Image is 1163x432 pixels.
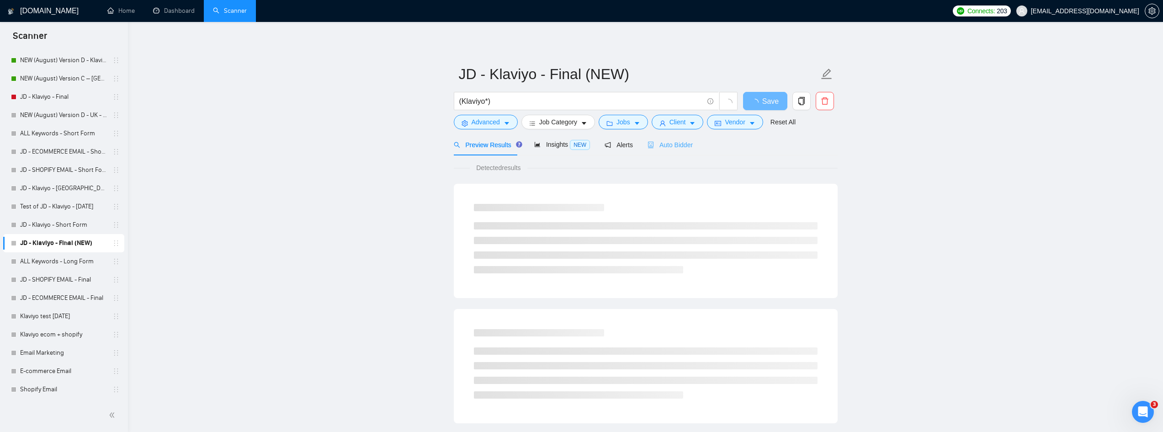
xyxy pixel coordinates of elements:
[112,386,120,393] span: holder
[112,313,120,320] span: holder
[5,29,54,48] span: Scanner
[957,7,964,15] img: upwork-logo.png
[707,115,763,129] button: idcardVendorcaret-down
[112,75,120,82] span: holder
[454,115,518,129] button: settingAdvancedcaret-down
[715,120,721,127] span: idcard
[725,117,745,127] span: Vendor
[8,4,14,19] img: logo
[112,276,120,283] span: holder
[20,325,107,344] a: Klaviyo ecom + shopify
[20,51,107,69] a: NEW (August) Version D - Klaviyo
[112,148,120,155] span: holder
[472,117,500,127] span: Advanced
[20,179,107,197] a: JD - Klaviyo - [GEOGRAPHIC_DATA] - only
[107,7,135,15] a: homeHome
[112,57,120,64] span: holder
[605,142,611,148] span: notification
[521,115,595,129] button: barsJob Categorycaret-down
[539,117,577,127] span: Job Category
[20,271,107,289] a: JD - SHOPIFY EMAIL - Final
[112,112,120,119] span: holder
[20,234,107,252] a: JD - Klaviyo - Final (NEW)
[689,120,696,127] span: caret-down
[112,166,120,174] span: holder
[648,142,654,148] span: robot
[462,120,468,127] span: setting
[652,115,704,129] button: userClientcaret-down
[749,120,755,127] span: caret-down
[454,142,460,148] span: search
[967,6,995,16] span: Connects:
[470,163,527,173] span: Detected results
[20,362,107,380] a: E-commerce Email
[112,349,120,357] span: holder
[20,216,107,234] a: JD - Klaviyo - Short Form
[515,140,523,149] div: Tooltip anchor
[821,68,833,80] span: edit
[112,93,120,101] span: holder
[724,99,733,107] span: loading
[816,92,834,110] button: delete
[20,252,107,271] a: ALL Keywords - Long Form
[20,161,107,179] a: JD - SHOPIFY EMAIL - Short Form
[112,240,120,247] span: holder
[751,99,762,106] span: loading
[599,115,648,129] button: folderJobscaret-down
[1145,4,1159,18] button: setting
[1132,401,1154,423] iframe: Intercom live chat
[20,380,107,399] a: Shopify Email
[20,124,107,143] a: ALL Keywords - Short Form
[459,96,703,107] input: Search Freelance Jobs...
[109,411,118,420] span: double-left
[3,11,124,399] li: My Scanners
[570,140,590,150] span: NEW
[743,92,787,110] button: Save
[605,141,633,149] span: Alerts
[634,120,640,127] span: caret-down
[529,120,536,127] span: bars
[112,203,120,210] span: holder
[581,120,587,127] span: caret-down
[20,88,107,106] a: JD - Klaviyo - Final
[793,97,810,105] span: copy
[213,7,247,15] a: searchScanner
[20,307,107,325] a: Klaviyo test [DATE]
[112,294,120,302] span: holder
[153,7,195,15] a: dashboardDashboard
[20,344,107,362] a: Email Marketing
[20,69,107,88] a: NEW (August) Version C – [GEOGRAPHIC_DATA] - Klaviyo
[707,98,713,104] span: info-circle
[770,117,796,127] a: Reset All
[1019,8,1025,14] span: user
[1151,401,1158,408] span: 3
[534,141,590,148] span: Insights
[816,97,834,105] span: delete
[534,141,541,148] span: area-chart
[112,368,120,375] span: holder
[20,143,107,161] a: JD - ECOMMERCE EMAIL - Short Form
[616,117,630,127] span: Jobs
[454,141,520,149] span: Preview Results
[112,185,120,192] span: holder
[762,96,779,107] span: Save
[504,120,510,127] span: caret-down
[606,120,613,127] span: folder
[459,63,819,85] input: Scanner name...
[112,221,120,229] span: holder
[20,289,107,307] a: JD - ECOMMERCE EMAIL - Final
[20,197,107,216] a: Test of JD - Klaviyo - [DATE]
[648,141,693,149] span: Auto Bidder
[669,117,686,127] span: Client
[112,258,120,265] span: holder
[997,6,1007,16] span: 203
[792,92,811,110] button: copy
[20,106,107,124] a: NEW (August) Version D - UK - Klaviyo
[112,331,120,338] span: holder
[659,120,666,127] span: user
[112,130,120,137] span: holder
[1145,7,1159,15] a: setting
